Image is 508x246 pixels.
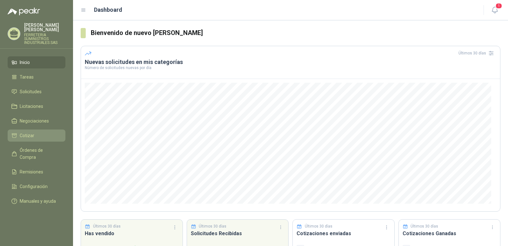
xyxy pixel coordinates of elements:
[20,103,43,110] span: Licitaciones
[85,229,179,237] h3: Has vendido
[191,229,285,237] h3: Solicitudes Recibidas
[8,180,65,193] a: Configuración
[8,56,65,68] a: Inicio
[24,23,65,32] p: [PERSON_NAME] [PERSON_NAME]
[8,100,65,112] a: Licitaciones
[85,58,496,66] h3: Nuevas solicitudes en mis categorías
[8,71,65,83] a: Tareas
[85,66,496,70] p: Número de solicitudes nuevas por día
[8,8,40,15] img: Logo peakr
[20,183,48,190] span: Configuración
[297,229,391,237] h3: Cotizaciones enviadas
[403,229,497,237] h3: Cotizaciones Ganadas
[91,28,500,38] h3: Bienvenido de nuevo [PERSON_NAME]
[8,86,65,98] a: Solicitudes
[93,223,121,229] p: Últimos 30 días
[94,5,122,14] h1: Dashboard
[20,117,49,124] span: Negociaciones
[20,132,34,139] span: Cotizar
[458,48,496,58] div: Últimos 30 días
[489,4,500,16] button: 1
[305,223,332,229] p: Últimos 30 días
[20,147,59,161] span: Órdenes de Compra
[199,223,226,229] p: Últimos 30 días
[495,3,502,9] span: 1
[24,33,65,45] p: FERRETERIA SUMINISTROS INDUSTRIALES SAS
[411,223,438,229] p: Últimos 30 días
[20,59,30,66] span: Inicio
[20,198,56,205] span: Manuales y ayuda
[8,144,65,163] a: Órdenes de Compra
[8,115,65,127] a: Negociaciones
[20,88,42,95] span: Solicitudes
[20,74,34,81] span: Tareas
[20,168,43,175] span: Remisiones
[8,166,65,178] a: Remisiones
[8,130,65,142] a: Cotizar
[8,195,65,207] a: Manuales y ayuda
